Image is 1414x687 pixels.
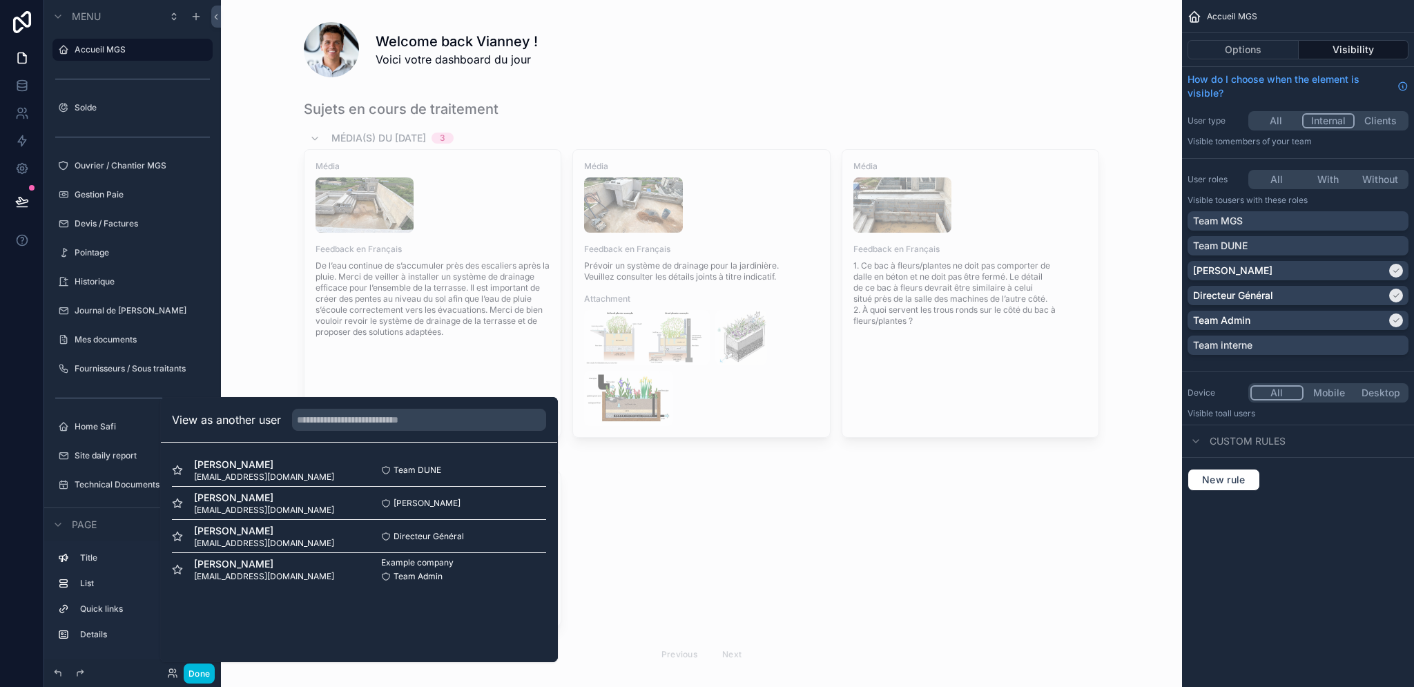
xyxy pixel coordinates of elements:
[1193,264,1272,278] p: [PERSON_NAME]
[194,505,334,516] span: [EMAIL_ADDRESS][DOMAIN_NAME]
[194,472,334,483] span: [EMAIL_ADDRESS][DOMAIN_NAME]
[194,524,334,538] span: [PERSON_NAME]
[80,603,202,615] label: Quick links
[1304,385,1355,400] button: Mobile
[194,557,334,571] span: [PERSON_NAME]
[1223,195,1308,205] span: Users with these roles
[72,10,101,23] span: Menu
[75,160,204,171] label: Ouvrier / Chantier MGS
[1223,408,1255,418] span: all users
[1207,11,1257,22] span: Accueil MGS
[194,571,334,582] span: [EMAIL_ADDRESS][DOMAIN_NAME]
[1188,115,1243,126] label: User type
[1299,40,1409,59] button: Visibility
[75,247,204,258] label: Pointage
[75,363,204,374] label: Fournisseurs / Sous traitants
[1188,40,1299,59] button: Options
[75,421,204,432] label: Home Safi
[1193,289,1273,302] p: Directeur Général
[394,571,443,582] span: Team Admin
[72,518,97,532] span: Page
[1355,385,1406,400] button: Desktop
[1223,136,1312,146] span: Members of your team
[75,189,204,200] label: Gestion Paie
[1250,113,1302,128] button: All
[1188,72,1408,100] a: How do I choose when the element is visible?
[1188,174,1243,185] label: User roles
[184,664,215,684] button: Done
[381,557,454,568] span: Example company
[1250,385,1304,400] button: All
[75,479,204,490] label: Technical Documents
[80,629,202,640] label: Details
[1188,469,1260,491] button: New rule
[1250,172,1302,187] button: All
[1193,338,1252,352] p: Team interne
[75,276,204,287] label: Historique
[75,305,204,316] label: Journal de [PERSON_NAME]
[44,541,221,659] div: scrollable content
[1355,113,1406,128] button: Clients
[394,531,464,542] span: Directeur Général
[1193,214,1243,228] p: Team MGS
[75,218,204,229] label: Devis / Factures
[80,578,202,589] label: List
[1302,172,1354,187] button: With
[80,552,202,563] label: Title
[75,450,204,461] label: Site daily report
[75,44,204,55] label: Accueil MGS
[1188,387,1243,398] label: Device
[194,538,334,549] span: [EMAIL_ADDRESS][DOMAIN_NAME]
[1188,195,1408,206] p: Visible to
[1193,239,1248,253] p: Team DUNE
[75,102,204,113] label: Solde
[1188,408,1408,419] p: Visible to
[1210,434,1286,448] span: Custom rules
[1188,72,1392,100] span: How do I choose when the element is visible?
[1302,113,1355,128] button: Internal
[394,498,461,509] span: [PERSON_NAME]
[394,465,441,476] span: Team DUNE
[1193,313,1250,327] p: Team Admin
[1355,172,1406,187] button: Without
[194,491,334,505] span: [PERSON_NAME]
[194,458,334,472] span: [PERSON_NAME]
[172,412,281,428] h2: View as another user
[75,334,204,345] label: Mes documents
[1188,136,1408,147] p: Visible to
[1197,474,1251,486] span: New rule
